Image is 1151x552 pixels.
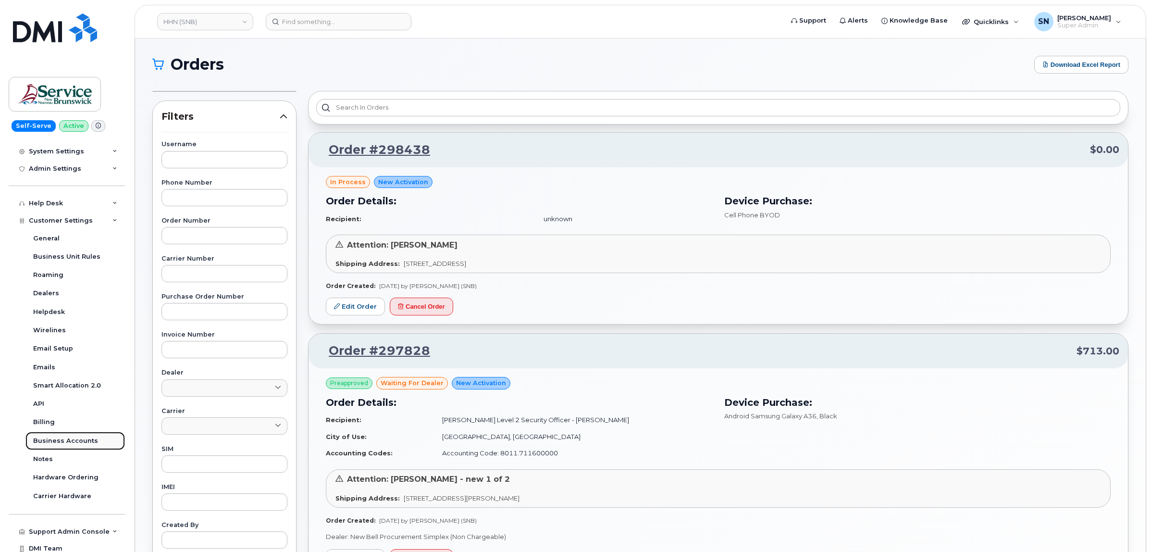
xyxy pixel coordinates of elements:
span: Android Samsung Galaxy A36 [724,412,817,420]
label: SIM [161,446,287,452]
label: IMEI [161,484,287,490]
label: Dealer [161,370,287,376]
label: Created By [161,522,287,528]
span: $0.00 [1090,143,1119,157]
span: Orders [171,57,224,72]
label: Order Number [161,218,287,224]
span: [DATE] by [PERSON_NAME] (SNB) [379,517,477,524]
strong: Recipient: [326,416,361,424]
h3: Device Purchase: [724,194,1111,208]
strong: Order Created: [326,517,375,524]
td: Accounting Code: 8011.711600000 [433,445,713,462]
h3: Order Details: [326,194,713,208]
span: Filters [161,110,280,124]
h3: Order Details: [326,395,713,410]
span: New Activation [378,177,428,187]
span: $713.00 [1077,344,1119,358]
td: [GEOGRAPHIC_DATA], [GEOGRAPHIC_DATA] [433,428,713,445]
a: Edit Order [326,298,385,315]
span: Cell Phone BYOD [724,211,780,219]
strong: Accounting Codes: [326,449,393,457]
h3: Device Purchase: [724,395,1111,410]
button: Cancel Order [390,298,453,315]
td: unknown [535,211,712,227]
span: [DATE] by [PERSON_NAME] (SNB) [379,282,477,289]
label: Invoice Number [161,332,287,338]
strong: Shipping Address: [335,260,400,267]
span: waiting for dealer [381,378,444,388]
span: Preapproved [330,379,368,388]
label: Purchase Order Number [161,294,287,300]
strong: Order Created: [326,282,375,289]
label: Phone Number [161,180,287,186]
a: Order #298438 [317,141,430,159]
label: Carrier Number [161,256,287,262]
span: Attention: [PERSON_NAME] [347,240,458,250]
span: New Activation [456,378,506,388]
a: Order #297828 [317,342,430,360]
strong: Recipient: [326,215,361,223]
p: Dealer: New Bell Procurement Simplex (Non Chargeable) [326,532,1111,541]
span: in process [330,177,366,187]
span: [STREET_ADDRESS] [404,260,466,267]
td: [PERSON_NAME] Level 2 Security Officer - [PERSON_NAME] [433,412,713,428]
span: Attention: [PERSON_NAME] - new 1 of 2 [347,475,510,484]
label: Username [161,141,287,148]
input: Search in orders [316,99,1120,116]
button: Download Excel Report [1034,56,1128,74]
strong: Shipping Address: [335,494,400,502]
label: Carrier [161,408,287,414]
span: [STREET_ADDRESS][PERSON_NAME] [404,494,520,502]
strong: City of Use: [326,433,367,440]
span: , Black [817,412,837,420]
